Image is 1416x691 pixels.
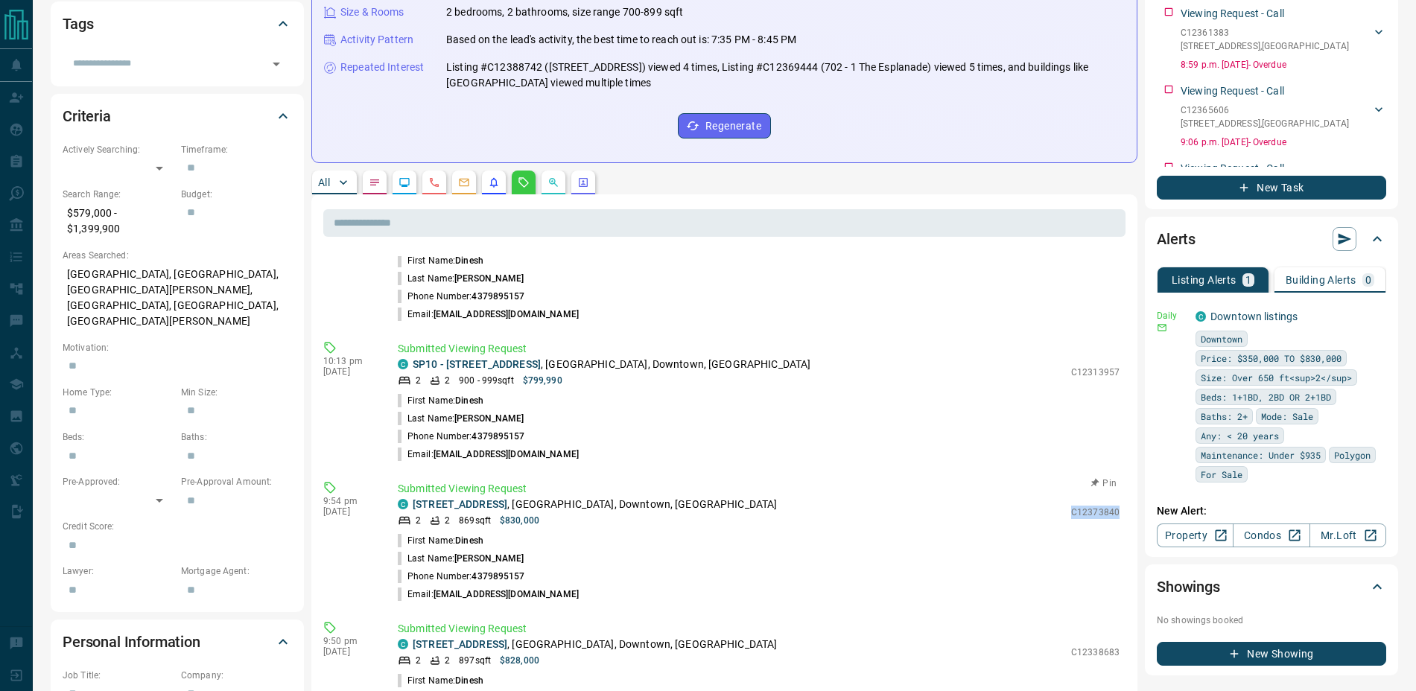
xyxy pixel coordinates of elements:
p: 2 [445,514,450,527]
p: C12373840 [1071,506,1120,519]
p: Beds: [63,430,174,444]
p: Pre-Approved: [63,475,174,488]
p: Based on the lead's activity, the best time to reach out is: 7:35 PM - 8:45 PM [446,32,796,48]
span: Maintenance: Under $935 [1201,448,1321,462]
p: $799,990 [523,374,562,387]
p: Job Title: [63,669,174,682]
p: Viewing Request - Call [1181,83,1284,99]
a: [STREET_ADDRESS] [413,498,507,510]
p: No showings booked [1157,614,1386,627]
span: [PERSON_NAME] [454,413,524,424]
p: New Alert: [1157,503,1386,519]
p: Phone Number: [398,570,525,583]
div: Showings [1157,569,1386,605]
p: 1 [1245,275,1251,285]
p: First Name: [398,674,483,687]
span: Price: $350,000 TO $830,000 [1201,351,1342,366]
span: Size: Over 650 ft<sup>2</sup> [1201,370,1352,385]
p: Building Alerts [1286,275,1356,285]
span: Dinesh [455,675,483,686]
p: Repeated Interest [340,60,424,75]
p: 9:50 pm [323,636,375,646]
a: Property [1157,523,1234,547]
button: New Showing [1157,642,1386,666]
span: Any: < 20 years [1201,428,1279,443]
p: 869 sqft [459,514,491,527]
p: 9:06 p.m. [DATE] - Overdue [1181,136,1386,149]
div: C12365606[STREET_ADDRESS],[GEOGRAPHIC_DATA] [1181,101,1386,133]
p: Activity Pattern [340,32,413,48]
p: [GEOGRAPHIC_DATA], [GEOGRAPHIC_DATA], [GEOGRAPHIC_DATA][PERSON_NAME], [GEOGRAPHIC_DATA], [GEOGRAP... [63,262,292,334]
p: 9:54 pm [323,496,375,506]
p: Home Type: [63,386,174,399]
p: First Name: [398,254,483,267]
p: 2 [416,654,421,667]
span: [PERSON_NAME] [454,273,524,284]
a: Condos [1233,523,1309,547]
p: C12313957 [1071,366,1120,379]
h2: Showings [1157,575,1220,599]
p: 2 [416,514,421,527]
p: Listing #C12388742 ([STREET_ADDRESS]) viewed 4 times, Listing #C12369444 (702 - 1 The Esplanade) ... [446,60,1125,91]
svg: Opportunities [547,176,559,188]
p: Size & Rooms [340,4,404,20]
p: Submitted Viewing Request [398,341,1120,357]
p: Submitted Viewing Request [398,481,1120,497]
h2: Personal Information [63,630,200,654]
div: C12361383[STREET_ADDRESS],[GEOGRAPHIC_DATA] [1181,23,1386,56]
button: New Task [1157,176,1386,200]
p: C12361383 [1181,26,1349,39]
p: Phone Number: [398,290,525,303]
p: Motivation: [63,341,292,354]
p: Email: [398,448,579,461]
svg: Emails [458,176,470,188]
span: Baths: 2+ [1201,409,1248,424]
p: Lawyer: [63,564,174,578]
svg: Listing Alerts [488,176,500,188]
span: [PERSON_NAME] [454,553,524,564]
p: All [318,177,330,188]
span: [EMAIL_ADDRESS][DOMAIN_NAME] [434,449,579,459]
span: [EMAIL_ADDRESS][DOMAIN_NAME] [434,589,579,599]
span: Polygon [1334,448,1371,462]
p: Listing Alerts [1172,275,1236,285]
a: Downtown listings [1210,311,1298,322]
p: Phone Number: [398,430,525,443]
p: [DATE] [323,506,375,517]
span: Dinesh [455,395,483,406]
p: Budget: [181,188,292,201]
div: Tags [63,6,292,42]
p: Email: [398,587,579,601]
p: Areas Searched: [63,249,292,262]
p: 2 bedrooms, 2 bathrooms, size range 700-899 sqft [446,4,683,20]
div: condos.ca [398,359,408,369]
svg: Lead Browsing Activity [399,176,410,188]
div: Alerts [1157,221,1386,257]
p: Mortgage Agent: [181,564,292,578]
button: Open [266,54,287,74]
p: First Name: [398,534,483,547]
p: Credit Score: [63,520,292,533]
p: Company: [181,669,292,682]
p: Last Name: [398,552,524,565]
p: , [GEOGRAPHIC_DATA], Downtown, [GEOGRAPHIC_DATA] [413,357,810,372]
div: Personal Information [63,624,292,660]
p: 900 - 999 sqft [459,374,513,387]
p: Last Name: [398,272,524,285]
p: Actively Searching: [63,143,174,156]
p: C12365606 [1181,104,1349,117]
a: SP10 - [STREET_ADDRESS] [413,358,541,370]
p: $828,000 [500,654,539,667]
h2: Alerts [1157,227,1196,251]
span: Dinesh [455,535,483,546]
p: Search Range: [63,188,174,201]
p: [STREET_ADDRESS] , [GEOGRAPHIC_DATA] [1181,117,1349,130]
p: Viewing Request - Call [1181,161,1284,176]
svg: Requests [518,176,530,188]
span: For Sale [1201,467,1242,482]
p: , [GEOGRAPHIC_DATA], Downtown, [GEOGRAPHIC_DATA] [413,637,777,652]
p: Daily [1157,309,1187,322]
p: Viewing Request - Call [1181,6,1284,22]
div: Criteria [63,98,292,134]
span: 4379895157 [472,291,524,302]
